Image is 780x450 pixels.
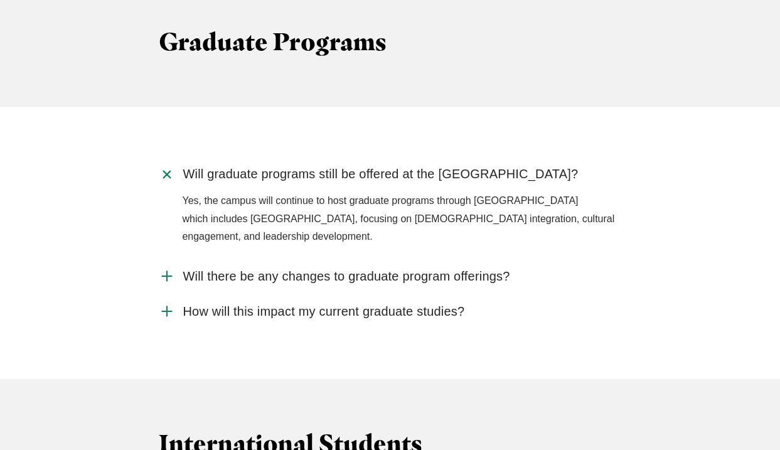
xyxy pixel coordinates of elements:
[159,28,621,56] h3: Graduate Programs
[183,304,464,319] span: How will this impact my current graduate studies?
[183,269,510,284] span: Will there be any changes to graduate program offerings?
[183,166,578,182] span: Will graduate programs still be offered at the [GEOGRAPHIC_DATA]?
[182,192,621,246] p: Yes, the campus will continue to host graduate programs through [GEOGRAPHIC_DATA] which includes ...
